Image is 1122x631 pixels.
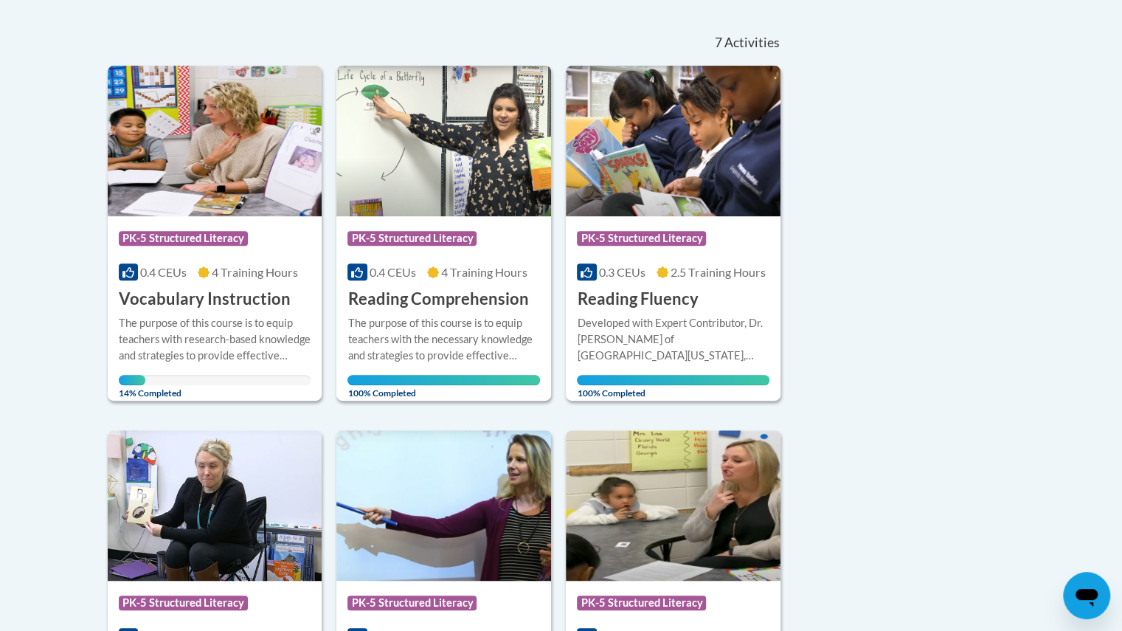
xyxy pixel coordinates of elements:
span: 0.4 CEUs [370,265,416,279]
span: Activities [724,35,780,51]
div: Your progress [577,375,769,385]
div: Developed with Expert Contributor, Dr. [PERSON_NAME] of [GEOGRAPHIC_DATA][US_STATE], [GEOGRAPHIC_... [577,315,769,364]
span: PK-5 Structured Literacy [119,596,248,610]
img: Course Logo [566,66,780,216]
a: Course LogoPK-5 Structured Literacy0.4 CEUs4 Training Hours Vocabulary InstructionThe purpose of ... [108,66,322,401]
img: Course Logo [336,430,551,581]
a: Course LogoPK-5 Structured Literacy0.4 CEUs4 Training Hours Reading ComprehensionThe purpose of t... [336,66,551,401]
span: PK-5 Structured Literacy [577,231,706,246]
span: 0.3 CEUs [599,265,645,279]
span: 14% Completed [119,375,146,399]
span: PK-5 Structured Literacy [347,596,477,610]
h3: Vocabulary Instruction [119,288,291,311]
span: 2.5 Training Hours [671,265,766,279]
img: Course Logo [108,430,322,581]
iframe: Button to launch messaging window [1063,572,1110,619]
span: 4 Training Hours [441,265,527,279]
div: Your progress [347,375,540,385]
span: PK-5 Structured Literacy [119,231,248,246]
div: The purpose of this course is to equip teachers with the necessary knowledge and strategies to pr... [347,315,540,364]
a: Course LogoPK-5 Structured Literacy0.3 CEUs2.5 Training Hours Reading FluencyDeveloped with Exper... [566,66,780,401]
span: PK-5 Structured Literacy [347,231,477,246]
span: 4 Training Hours [212,265,298,279]
div: The purpose of this course is to equip teachers with research-based knowledge and strategies to p... [119,315,311,364]
span: 100% Completed [347,375,540,399]
h3: Reading Fluency [577,288,698,311]
img: Course Logo [108,66,322,216]
span: 7 [714,35,721,51]
h3: Reading Comprehension [347,288,528,311]
div: Your progress [119,375,146,385]
img: Course Logo [336,66,551,216]
span: 0.4 CEUs [140,265,187,279]
span: 100% Completed [577,375,769,399]
span: PK-5 Structured Literacy [577,596,706,610]
img: Course Logo [566,430,780,581]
